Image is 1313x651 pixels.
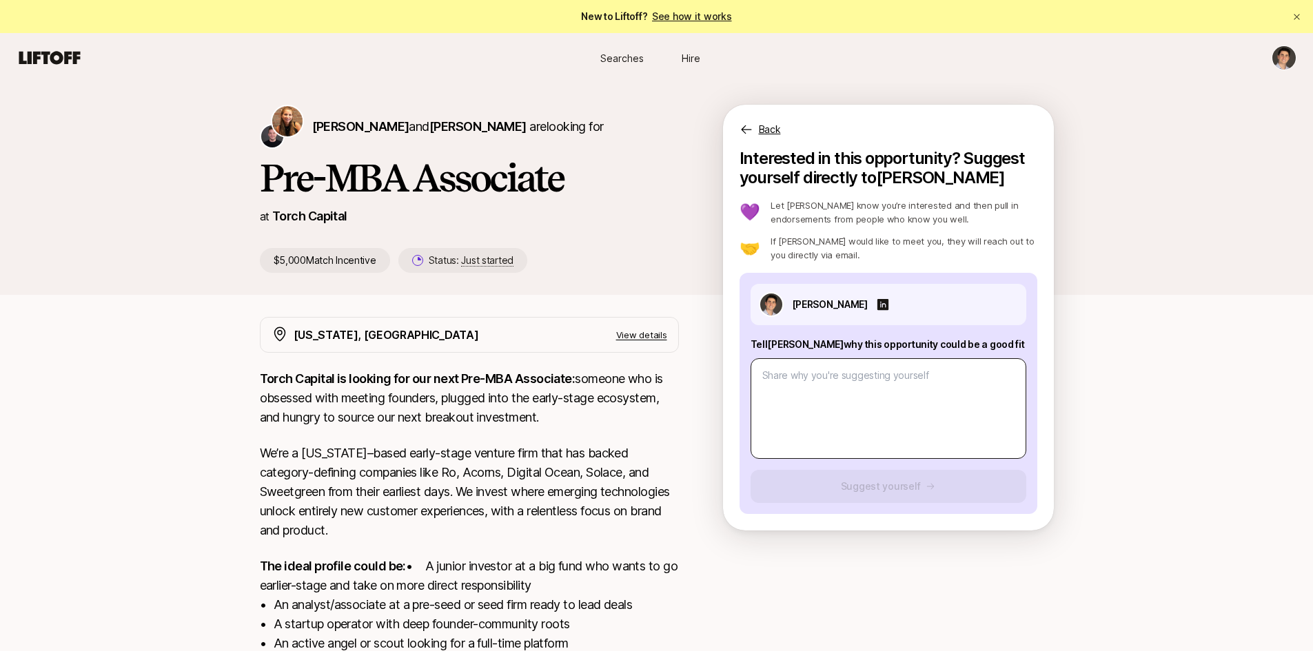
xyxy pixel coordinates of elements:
span: [PERSON_NAME] [429,119,527,134]
strong: The ideal profile could be: [260,559,406,573]
img: Christopher Harper [261,125,283,147]
a: Torch Capital [272,209,347,223]
span: Searches [600,51,644,65]
p: Back [759,121,781,138]
p: Let [PERSON_NAME] know you’re interested and then pull in endorsements from people who know you w... [771,198,1037,226]
img: Katie Reiner [272,106,303,136]
button: Jackson L. [1272,45,1296,70]
p: $5,000 Match Incentive [260,248,390,273]
p: at [260,207,269,225]
span: Just started [461,254,513,267]
span: and [409,119,526,134]
a: Searches [588,45,657,71]
p: [PERSON_NAME] [792,296,868,313]
span: New to Liftoff? [581,8,731,25]
h1: Pre-MBA Associate [260,157,679,198]
p: 💜 [740,204,760,220]
span: Hire [682,51,700,65]
p: View details [616,328,667,342]
p: [US_STATE], [GEOGRAPHIC_DATA] [294,326,479,344]
a: See how it works [652,10,732,22]
p: 🤝 [740,240,760,256]
p: If [PERSON_NAME] would like to meet you, they will reach out to you directly via email. [771,234,1037,262]
span: [PERSON_NAME] [312,119,409,134]
p: Status: [429,252,513,269]
p: are looking for [312,117,604,136]
p: someone who is obsessed with meeting founders, plugged into the early-stage ecosystem, and hungry... [260,369,679,427]
img: ACg8ocKS32JLa9p1oeb6NddGUlrBD4_-yg-s2p-7hTkwLcE_tYicXx5g=s160-c [760,293,782,316]
p: Tell [PERSON_NAME] why this opportunity could be a good fit [751,336,1026,353]
img: Jackson L. [1272,46,1296,70]
strong: Torch Capital is looking for our next Pre-MBA Associate: [260,371,576,386]
a: Hire [657,45,726,71]
p: We’re a [US_STATE]–based early-stage venture firm that has backed category-defining companies lik... [260,444,679,540]
p: Interested in this opportunity? Suggest yourself directly to [PERSON_NAME] [740,149,1037,187]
